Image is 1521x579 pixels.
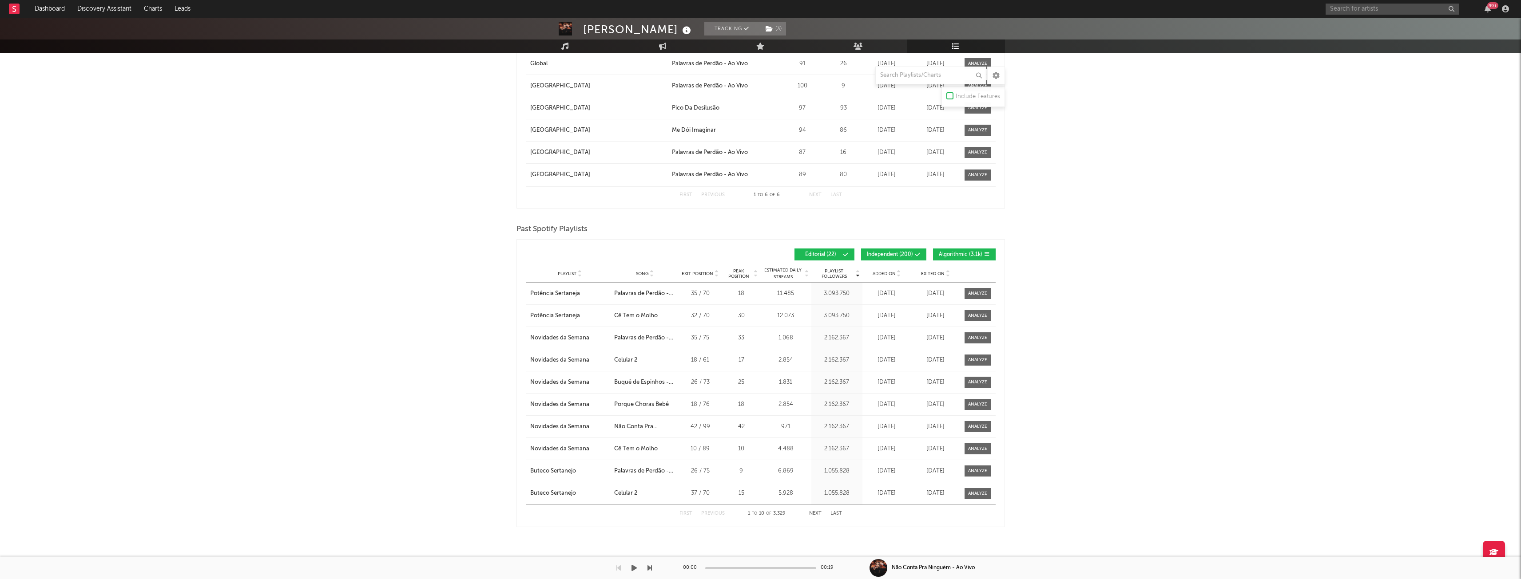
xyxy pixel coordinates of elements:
a: Me Dói Imaginar [672,126,778,135]
button: First [679,193,692,197]
span: of [770,193,775,197]
div: Potência Sertaneja [530,311,580,320]
div: 2.162.367 [814,445,860,453]
div: Não Conta Pra Ninguém - Ao Vivo [614,422,675,431]
input: Search for artists [1326,4,1459,15]
button: Algorithmic(3.1k) [933,248,996,260]
div: [DATE] [865,148,909,157]
div: [GEOGRAPHIC_DATA] [530,82,590,91]
div: 3.093.750 [814,311,860,320]
a: Buquê de Espinhos - Ao Vivo [614,378,675,387]
div: 18 [725,289,758,298]
div: 5.928 [762,489,809,498]
div: Celular 2 [614,356,637,365]
div: 93 [827,104,860,113]
div: [DATE] [913,378,958,387]
span: Song [636,271,649,276]
a: Novidades da Semana [530,445,610,453]
span: ( 3 ) [760,22,786,35]
div: 1.055.828 [814,467,860,476]
a: Celular 2 [614,489,675,498]
a: Palavras de Perdão - Ao Vivo [672,59,778,68]
span: Peak Position [725,268,753,279]
button: Tracking [704,22,760,35]
button: Editorial(22) [794,248,854,260]
span: Independent ( 200 ) [867,252,913,257]
div: [GEOGRAPHIC_DATA] [530,126,590,135]
div: Não Conta Pra Ninguém - Ao Vivo [892,564,975,572]
div: [DATE] [865,289,909,298]
div: Celular 2 [614,489,637,498]
div: 42 / 99 [680,422,720,431]
div: 00:19 [821,563,838,573]
span: of [766,512,771,516]
div: 86 [827,126,860,135]
div: 18 / 76 [680,400,720,409]
a: [GEOGRAPHIC_DATA] [530,104,668,113]
div: 16 [827,148,860,157]
div: 4.488 [762,445,809,453]
a: Pico Da Desilusão [672,104,778,113]
div: 91 [782,59,822,68]
div: [GEOGRAPHIC_DATA] [530,104,590,113]
div: Palavras de Perdão - Ao Vivo [672,170,748,179]
button: Last [830,511,842,516]
div: [DATE] [865,422,909,431]
div: 12.073 [762,311,809,320]
a: Palavras de Perdão - Ao Vivo [614,334,675,343]
div: [DATE] [913,334,958,343]
div: [DATE] [913,148,958,157]
div: Novidades da Semana [530,378,589,387]
div: [DATE] [913,311,958,320]
div: Global [530,59,548,68]
div: [DATE] [865,378,909,387]
a: Palavras de Perdão - Ao Vivo [614,289,675,298]
div: [DATE] [913,82,958,91]
span: Exit Position [682,271,713,276]
div: 1 6 6 [743,190,791,201]
a: [GEOGRAPHIC_DATA] [530,170,668,179]
div: [DATE] [913,59,958,68]
a: Global [530,59,668,68]
div: 2.162.367 [814,400,860,409]
div: 11.485 [762,289,809,298]
span: Added On [873,271,896,276]
span: Past Spotify Playlists [516,224,588,235]
a: Celular 2 [614,356,675,365]
div: Buteco Sertanejo [530,489,576,498]
div: [DATE] [913,445,958,453]
div: [DATE] [913,422,958,431]
div: [DATE] [865,467,909,476]
div: 1.831 [762,378,809,387]
div: Palavras de Perdão - Ao Vivo [672,82,748,91]
div: Palavras de Perdão - Ao Vivo [672,59,748,68]
div: 2.162.367 [814,334,860,343]
a: Cê Tem o Molho [614,445,675,453]
a: Novidades da Semana [530,400,610,409]
div: 80 [827,170,860,179]
div: 6.869 [762,467,809,476]
input: Search Playlists/Charts [875,67,986,84]
div: 26 [827,59,860,68]
span: Playlist Followers [814,268,855,279]
a: Palavras de Perdão - Ao Vivo [614,467,675,476]
div: 971 [762,422,809,431]
a: Palavras de Perdão - Ao Vivo [672,148,778,157]
div: [DATE] [913,126,958,135]
a: Buteco Sertanejo [530,467,610,476]
span: to [758,193,763,197]
div: Novidades da Semana [530,356,589,365]
button: Next [809,193,822,197]
div: 25 [725,378,758,387]
div: Cê Tem o Molho [614,445,658,453]
div: 3.093.750 [814,289,860,298]
span: Estimated Daily Streams [762,267,804,280]
div: [DATE] [913,356,958,365]
div: 26 / 75 [680,467,720,476]
div: 100 [782,82,822,91]
span: Playlist [558,271,576,276]
a: Palavras de Perdão - Ao Vivo [672,170,778,179]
